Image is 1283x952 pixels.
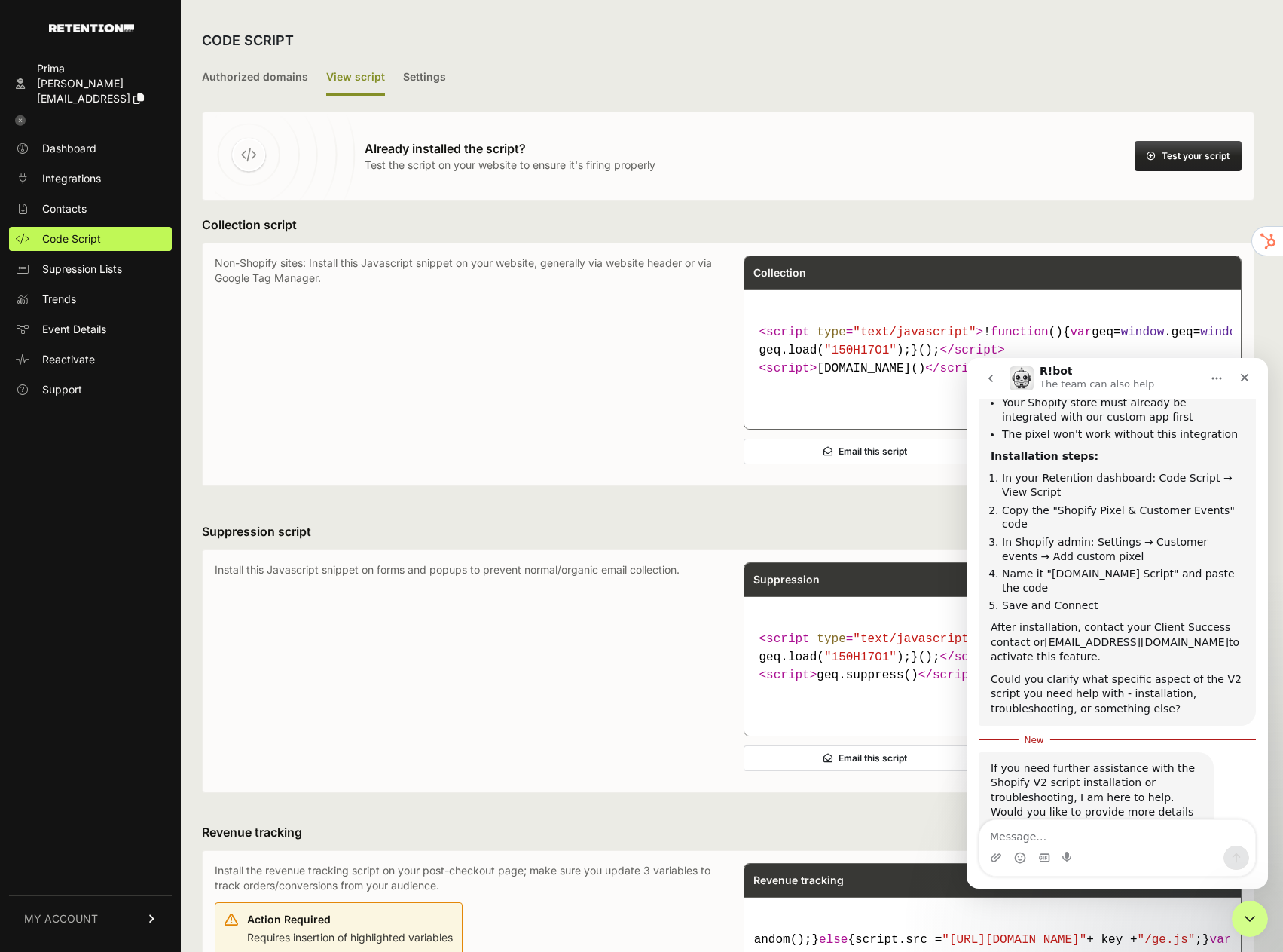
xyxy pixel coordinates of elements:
[766,632,810,646] span: script
[42,352,95,367] span: Reactivate
[918,669,983,682] span: </ >
[202,60,308,96] label: Authorized domains
[853,326,976,339] span: "text/javascript"
[47,494,60,506] button: Emoji picker
[824,344,897,357] span: "150H17O1"
[9,347,172,372] a: Reactivate
[9,257,172,281] a: Supression Lists
[35,69,277,84] li: The pixel won't work without this integration
[202,823,1254,841] h3: Revenue tracking
[1135,141,1242,171] button: Test your script
[35,240,277,255] li: Save and Connect
[35,113,277,141] li: In your Retention dashboard: Code Script → View Script
[940,362,984,375] span: script
[1232,901,1268,937] iframe: Intercom live chat
[991,326,1063,339] span: ( )
[24,92,132,104] b: Installation steps:
[955,344,998,357] span: script
[215,863,713,893] p: Install the revenue tracking script on your post-checkout page; make sure you update 3 variables ...
[759,669,817,682] span: < >
[9,136,172,161] a: Dashboard
[215,562,713,780] p: Install this Javascript snippet on forms and popups to prevent normal/organic email collection.
[1210,933,1232,947] span: var
[942,933,1086,947] span: "[URL][DOMAIN_NAME]"
[940,344,1005,357] span: </ >
[766,362,810,375] span: script
[23,494,35,506] button: Upload attachment
[24,314,277,359] div: Could you clarify what specific aspect of the V2 script you need help with - installation, troubl...
[991,326,1049,339] span: function
[955,650,998,664] span: script
[42,262,122,277] span: Supression Lists
[817,326,845,339] span: type
[35,145,277,173] li: Copy the "Shopify Pixel & Customer Events" code
[202,216,1254,234] h3: Collection script
[247,912,453,927] div: Action Required
[13,462,289,488] textarea: Message…
[42,231,101,246] span: Code Script
[24,262,277,307] div: After installation, contact your Client Success contact or to activate this feature.
[819,933,848,947] span: else
[853,632,976,646] span: "text/javascript"
[215,256,713,473] p: Non-Shopify sites: Install this Javascript snippet on your website, generally via website header ...
[824,650,897,664] span: "150H17O1"
[365,139,655,158] h3: Already installed the script?
[744,864,1242,897] div: Revenue tracking
[35,209,277,237] li: Name it "[DOMAIN_NAME] Script" and paste the code
[42,201,87,216] span: Contacts
[766,669,810,682] span: script
[9,895,172,941] a: MY ACCOUNT
[12,394,289,534] div: R!bot says…
[925,362,990,375] span: </ >
[96,494,108,506] button: Start recording
[42,382,82,397] span: Support
[744,563,1242,596] div: Suppression
[49,24,134,32] img: Retention.com
[933,669,976,682] span: script
[744,439,988,464] button: Email this script
[42,141,96,156] span: Dashboard
[9,287,172,311] a: Trends
[9,167,172,191] a: Integrations
[247,909,453,945] div: Requires insertion of highlighted variables
[24,403,235,492] div: If you need further assistance with the Shopify V2 script installation or troubleshooting, I am h...
[1138,933,1196,947] span: "/ge.js"
[9,197,172,221] a: Contacts
[744,745,988,771] button: Email this script
[42,171,101,186] span: Integrations
[78,278,262,290] a: [EMAIL_ADDRESS][DOMAIN_NAME]
[759,632,984,646] span: < = >
[35,177,277,205] li: In Shopify admin: Settings → Customer events → Add custom pixel
[9,57,172,111] a: Prima [PERSON_NAME][EMAIL_ADDRESS]
[365,158,655,173] p: Test the script on your website to ensure it's firing properly
[9,378,172,402] a: Support
[35,38,277,66] li: Your Shopify store must already be integrated with our custom app first
[12,381,289,382] div: New messages divider
[37,77,130,105] span: [PERSON_NAME][EMAIL_ADDRESS]
[202,522,1254,540] h3: Suppression script
[817,632,845,646] span: type
[759,326,984,339] span: < = >
[37,61,166,76] div: Prima
[759,362,817,375] span: < >
[967,358,1268,889] iframe: Intercom live chat
[9,227,172,251] a: Code Script
[753,624,1233,690] code: geq.suppress()
[9,317,172,341] a: Event Details
[1200,326,1244,339] span: window
[940,650,1005,664] span: </ >
[326,60,385,96] label: View script
[1121,326,1165,339] span: window
[72,494,84,506] button: Gif picker
[744,256,1242,289] div: Collection
[12,394,247,501] div: If you need further assistance with the Shopify V2 script installation or troubleshooting, I am h...
[42,292,76,307] span: Trends
[202,30,294,51] h2: CODE SCRIPT
[1070,326,1092,339] span: var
